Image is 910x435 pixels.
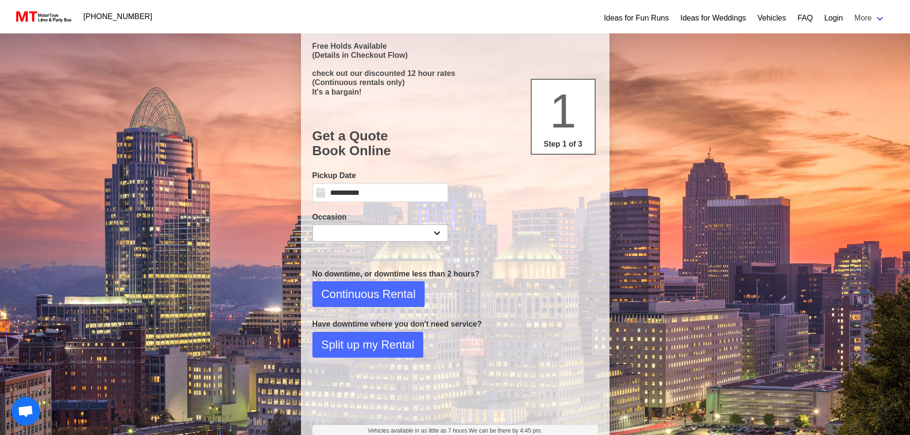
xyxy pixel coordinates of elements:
p: check out our discounted 12 hour rates [312,69,598,78]
label: Occasion [312,212,448,223]
span: Vehicles available in as little as 7 hours. [368,426,542,435]
a: Vehicles [758,12,786,24]
span: We can be there by 4:45 pm. [469,427,542,434]
button: Split up my Rental [312,332,424,358]
p: It's a bargain! [312,87,598,96]
h1: Get a Quote Book Online [312,128,598,159]
label: Pickup Date [312,170,448,181]
a: Login [824,12,843,24]
p: Free Holds Available [312,42,598,51]
span: Split up my Rental [321,336,415,353]
a: More [849,9,891,28]
a: [PHONE_NUMBER] [78,7,158,26]
button: Continuous Rental [312,281,425,307]
p: Have downtime where you don't need service? [312,318,598,330]
a: FAQ [797,12,813,24]
p: (Details in Checkout Flow) [312,51,598,60]
p: No downtime, or downtime less than 2 hours? [312,268,598,280]
a: Ideas for Weddings [680,12,746,24]
a: Ideas for Fun Runs [604,12,669,24]
img: MotorToys Logo [13,10,72,23]
a: Open chat [11,397,40,425]
span: 1 [550,84,577,138]
p: Step 1 of 3 [535,138,591,150]
span: Continuous Rental [321,286,416,303]
p: (Continuous rentals only) [312,78,598,87]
